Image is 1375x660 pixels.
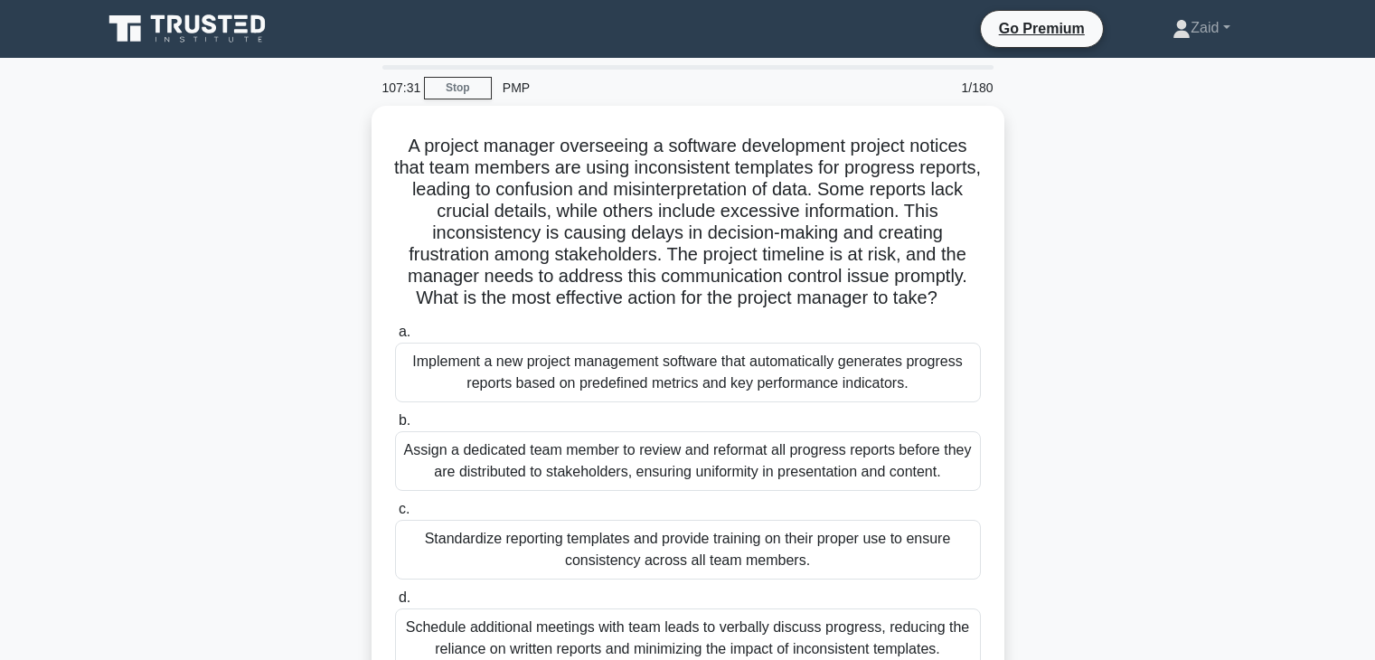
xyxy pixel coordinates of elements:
[395,520,981,580] div: Standardize reporting templates and provide training on their proper use to ensure consistency ac...
[424,77,492,99] a: Stop
[1129,10,1273,46] a: Zaid
[899,70,1004,106] div: 1/180
[988,17,1096,40] a: Go Premium
[395,343,981,402] div: Implement a new project management software that automatically generates progress reports based o...
[399,589,410,605] span: d.
[399,324,410,339] span: a.
[399,501,410,516] span: c.
[399,412,410,428] span: b.
[372,70,424,106] div: 107:31
[395,431,981,491] div: Assign a dedicated team member to review and reformat all progress reports before they are distri...
[393,135,983,310] h5: A project manager overseeing a software development project notices that team members are using i...
[492,70,740,106] div: PMP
